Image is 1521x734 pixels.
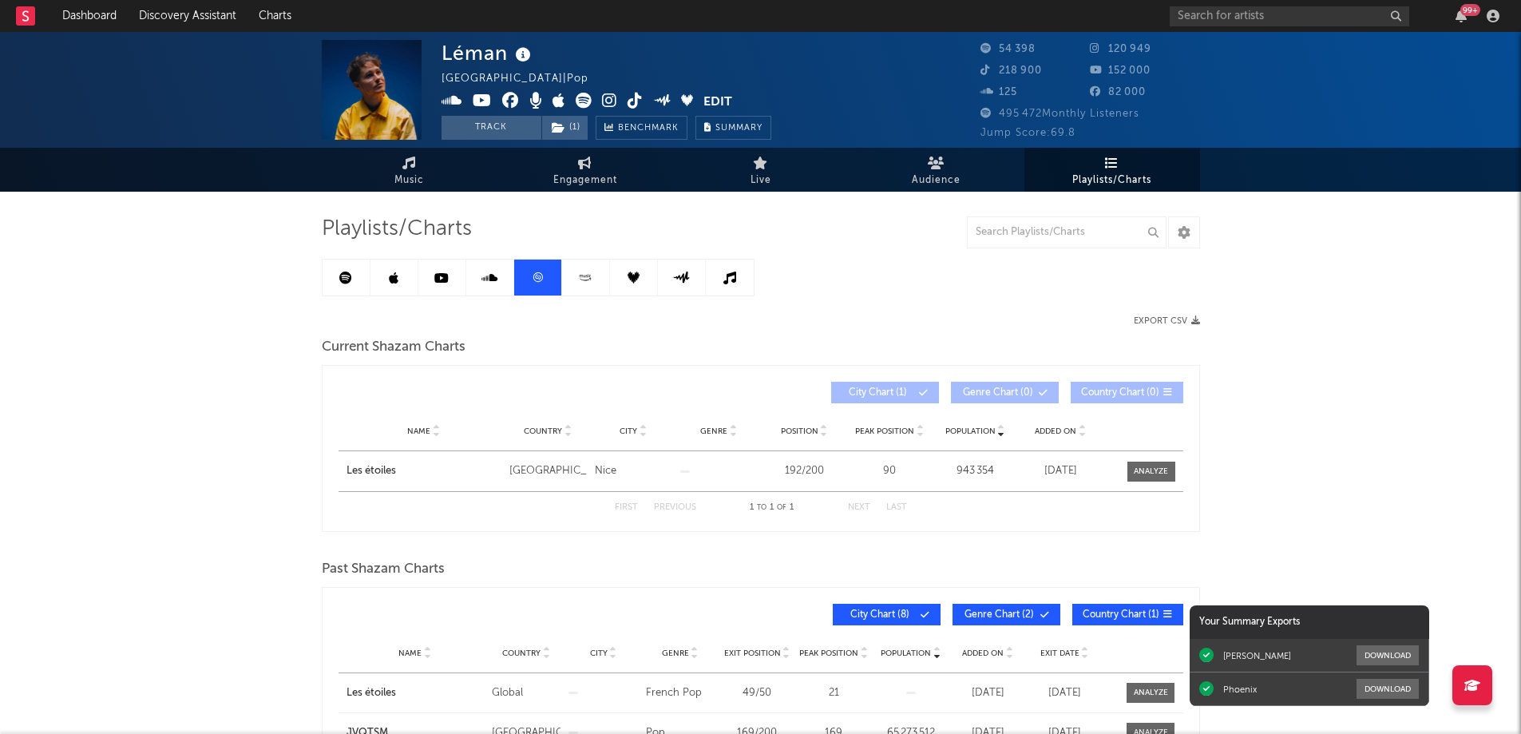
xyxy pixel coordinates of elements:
button: Previous [654,503,696,512]
button: Export CSV [1134,316,1200,326]
span: Exit Position [724,649,781,658]
span: 125 [980,87,1017,97]
div: Your Summary Exports [1190,605,1429,639]
span: Engagement [553,171,617,190]
span: of [777,504,786,511]
span: 82 000 [1090,87,1146,97]
button: Country Chart(0) [1071,382,1183,403]
span: Summary [715,124,762,133]
a: Music [322,148,497,192]
span: Position [781,427,818,436]
span: Peak Position [855,427,914,436]
div: 192 / 200 [766,463,843,479]
button: Summary [695,116,771,140]
div: 943 354 [937,463,1014,479]
button: Download [1357,679,1419,699]
span: ( 1 ) [541,116,588,140]
div: [DATE] [1030,685,1099,701]
div: [PERSON_NAME] [1223,650,1291,661]
span: 152 000 [1090,65,1151,76]
button: (1) [542,116,588,140]
div: 90 [851,463,929,479]
span: 495 472 Monthly Listeners [980,109,1139,119]
button: 99+ [1456,10,1467,22]
div: 21 [799,685,868,701]
button: Last [886,503,907,512]
a: Les étoiles [347,463,501,479]
div: [GEOGRAPHIC_DATA] | Pop [442,69,607,89]
div: 1 1 1 [728,498,816,518]
button: Genre Chart(0) [951,382,1059,403]
span: Name [398,649,422,658]
span: Name [407,427,430,436]
span: City Chart ( 8 ) [843,610,917,620]
button: First [615,503,638,512]
span: Past Shazam Charts [322,560,445,579]
input: Search for artists [1170,6,1409,26]
span: City [620,427,637,436]
span: Country Chart ( 0 ) [1081,388,1159,398]
button: Edit [703,93,732,113]
span: Current Shazam Charts [322,338,465,357]
div: 99 + [1460,4,1480,16]
div: [DATE] [1022,463,1099,479]
span: Country [524,427,562,436]
span: Added On [962,649,1004,658]
span: Benchmark [618,119,679,138]
div: Phoenix [1223,684,1257,695]
span: Genre [700,427,727,436]
button: Country Chart(1) [1072,604,1183,625]
button: Track [442,116,541,140]
button: City Chart(8) [833,604,941,625]
a: Benchmark [596,116,687,140]
a: Playlists/Charts [1024,148,1200,192]
div: Léman [442,40,535,66]
a: Live [673,148,849,192]
span: 120 949 [1090,44,1151,54]
span: Jump Score: 69.8 [980,128,1075,138]
span: Audience [912,171,961,190]
button: Next [848,503,870,512]
div: 49 / 50 [723,685,791,701]
span: Genre Chart ( 0 ) [961,388,1035,398]
span: Live [751,171,771,190]
span: Playlists/Charts [322,220,472,239]
span: 218 900 [980,65,1042,76]
span: 54 398 [980,44,1036,54]
span: Genre [662,649,689,658]
span: to [757,504,766,511]
div: French Pop [646,685,715,701]
input: Search Playlists/Charts [967,216,1166,248]
span: Playlists/Charts [1072,171,1151,190]
div: Nice [595,463,672,479]
div: [GEOGRAPHIC_DATA] [509,463,587,479]
span: Country [502,649,541,658]
span: Genre Chart ( 2 ) [963,610,1036,620]
span: Peak Position [799,649,858,658]
button: Genre Chart(2) [953,604,1060,625]
a: Audience [849,148,1024,192]
span: Exit Date [1040,649,1079,658]
a: Les étoiles [347,685,485,701]
button: City Chart(1) [831,382,939,403]
div: Global [492,685,560,701]
span: Population [881,649,931,658]
span: City [590,649,608,658]
span: Added On [1035,427,1076,436]
span: City Chart ( 1 ) [842,388,915,398]
span: Country Chart ( 1 ) [1083,610,1159,620]
div: [DATE] [953,685,1022,701]
span: Population [945,427,996,436]
a: Engagement [497,148,673,192]
button: Download [1357,645,1419,665]
span: Music [394,171,424,190]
